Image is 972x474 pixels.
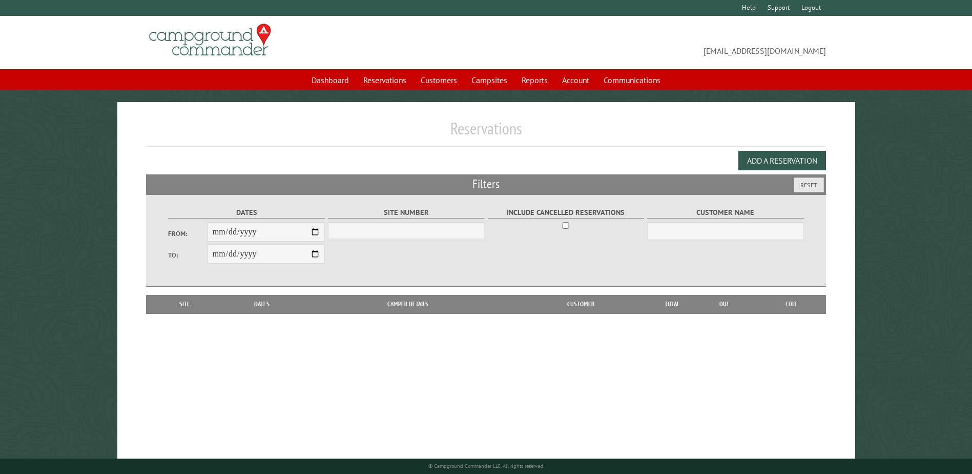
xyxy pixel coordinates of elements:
[510,295,651,313] th: Customer
[486,28,826,57] span: [EMAIL_ADDRESS][DOMAIN_NAME]
[556,70,595,90] a: Account
[651,295,692,313] th: Total
[146,20,274,60] img: Campground Commander
[168,229,207,239] label: From:
[328,207,484,219] label: Site Number
[692,295,757,313] th: Due
[305,70,355,90] a: Dashboard
[168,250,207,260] label: To:
[738,151,826,170] button: Add a Reservation
[794,177,824,192] button: Reset
[151,295,218,313] th: Site
[146,174,825,194] h2: Filters
[647,207,803,219] label: Customer Name
[515,70,554,90] a: Reports
[757,295,826,313] th: Edit
[428,463,544,469] small: © Campground Commander LLC. All rights reserved.
[168,207,324,219] label: Dates
[357,70,412,90] a: Reservations
[597,70,667,90] a: Communications
[465,70,513,90] a: Campsites
[306,295,510,313] th: Camper Details
[415,70,463,90] a: Customers
[146,118,825,147] h1: Reservations
[488,207,644,219] label: Include Cancelled Reservations
[218,295,306,313] th: Dates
